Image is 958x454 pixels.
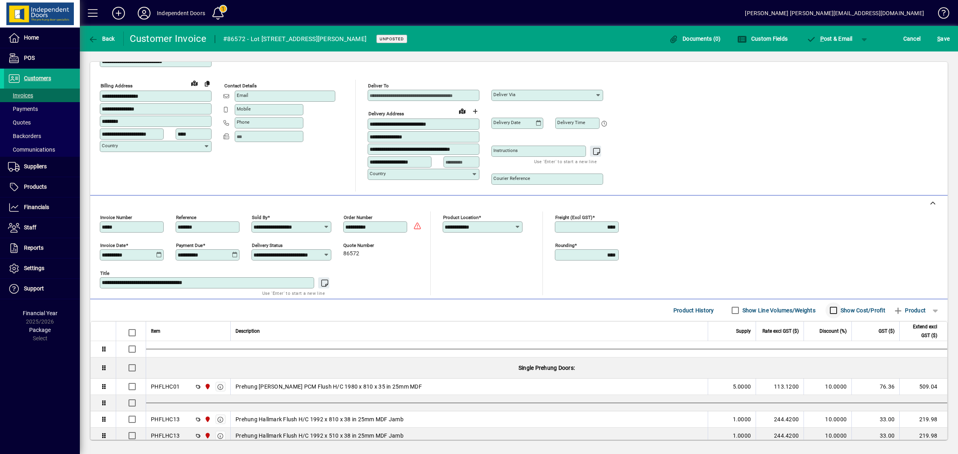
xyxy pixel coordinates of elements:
mat-label: Freight (excl GST) [555,215,592,220]
div: [PERSON_NAME] [PERSON_NAME][EMAIL_ADDRESS][DOMAIN_NAME] [745,7,924,20]
span: Home [24,34,39,41]
span: GST ($) [879,327,895,336]
mat-label: Country [370,171,386,176]
span: Settings [24,265,44,271]
td: 33.00 [851,428,899,444]
button: Documents (0) [667,32,723,46]
mat-hint: Use 'Enter' to start a new line [262,288,325,298]
a: Invoices [4,89,80,102]
span: Quotes [8,119,31,126]
span: Communications [8,146,55,153]
span: Prehung Hallmark Flush H/C 1992 x 510 x 38 in 25mm MDF Jamb [236,432,404,440]
span: Custom Fields [737,36,788,42]
span: Staff [24,224,36,231]
a: Reports [4,238,80,258]
button: Profile [131,6,157,20]
span: ost & Email [806,36,853,42]
mat-label: Invoice date [100,243,126,248]
td: 76.36 [851,379,899,395]
span: Package [29,327,51,333]
td: 219.98 [899,411,947,428]
a: Backorders [4,129,80,143]
span: Item [151,327,160,336]
a: Suppliers [4,157,80,177]
span: Backorders [8,133,41,139]
a: Settings [4,259,80,278]
a: Quotes [4,116,80,129]
span: 5.0000 [733,383,751,391]
div: PHFLHC13 [151,432,180,440]
div: PHFLHC01 [151,383,180,391]
div: Single Prehung Doors: [146,357,947,378]
span: Prehung [PERSON_NAME] PCM Flush H/C 1980 x 810 x 35 in 25mm MDF [236,383,422,391]
label: Show Cost/Profit [839,306,885,314]
a: View on map [188,77,201,89]
mat-label: Courier Reference [493,176,530,181]
span: Financial Year [23,310,57,316]
mat-label: Country [102,143,118,148]
button: Cancel [901,32,923,46]
a: POS [4,48,80,68]
span: Back [88,36,115,42]
span: Payments [8,106,38,112]
span: ave [937,32,950,45]
a: Staff [4,218,80,238]
mat-label: Sold by [252,215,267,220]
button: Save [935,32,952,46]
button: Add [106,6,131,20]
span: Christchurch [202,431,212,440]
span: Product History [673,304,714,317]
div: 113.1200 [761,383,799,391]
span: Quote number [343,243,391,248]
a: Communications [4,143,80,156]
mat-label: Delivery status [252,243,283,248]
span: Christchurch [202,382,212,391]
span: Supply [736,327,751,336]
span: S [937,36,940,42]
app-page-header-button: Back [80,32,124,46]
div: PHFLHC13 [151,415,180,423]
span: Rate excl GST ($) [762,327,799,336]
span: Support [24,285,44,292]
a: View on map [456,105,469,117]
span: Cancel [903,32,921,45]
button: Custom Fields [735,32,790,46]
a: Products [4,177,80,197]
mat-label: Deliver To [368,83,389,89]
span: Invoices [8,92,33,99]
td: 33.00 [851,411,899,428]
td: 219.98 [899,428,947,444]
button: Back [86,32,117,46]
span: Product [893,304,926,317]
span: Unposted [380,36,404,41]
span: POS [24,55,35,61]
label: Show Line Volumes/Weights [741,306,815,314]
td: 10.0000 [804,428,851,444]
mat-label: Product location [443,215,479,220]
mat-label: Deliver via [493,92,515,97]
span: Extend excl GST ($) [905,322,937,340]
div: Customer Invoice [130,32,207,45]
a: Payments [4,102,80,116]
mat-label: Payment due [176,243,203,248]
td: 10.0000 [804,411,851,428]
button: Product [889,303,930,318]
mat-label: Delivery date [493,120,521,125]
mat-label: Reference [176,215,196,220]
button: Copy to Delivery address [201,77,214,90]
span: 1.0000 [733,415,751,423]
span: Discount (%) [819,327,847,336]
td: 10.0000 [804,379,851,395]
mat-label: Email [237,93,248,98]
mat-label: Phone [237,119,249,125]
mat-label: Order number [344,215,372,220]
div: #86572 - Lot [STREET_ADDRESS][PERSON_NAME] [223,33,367,45]
td: 509.04 [899,379,947,395]
div: Independent Doors [157,7,205,20]
mat-label: Delivery time [557,120,585,125]
span: P [820,36,824,42]
a: Home [4,28,80,48]
span: Financials [24,204,49,210]
span: Description [236,327,260,336]
div: 244.4200 [761,415,799,423]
